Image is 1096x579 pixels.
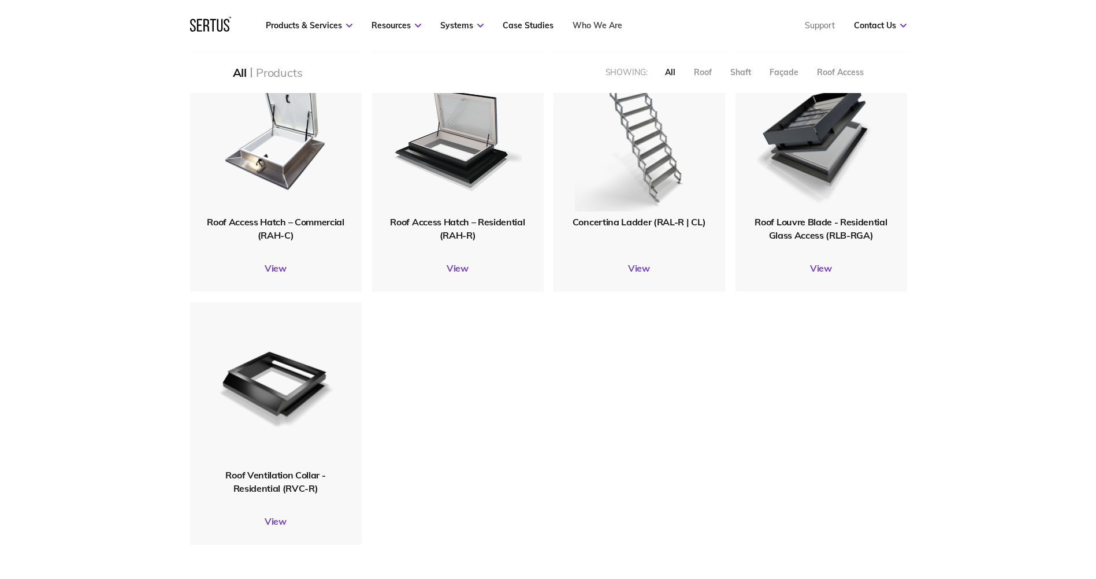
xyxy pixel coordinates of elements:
div: Roof Access [817,67,864,77]
div: Showing: [605,67,648,77]
a: View [190,262,362,274]
span: Roof Ventilation Collar - Residential (RVC-R) [225,469,325,493]
span: Roof Access Hatch – Commercial (RAH-C) [207,216,344,240]
a: Contact Us [854,20,906,31]
div: Products [256,65,302,80]
span: Roof Access Hatch – Residential (RAH-R) [390,216,525,240]
span: Concertina Ladder (RAL-R | CL) [573,216,705,228]
a: Case Studies [503,20,553,31]
a: View [735,262,907,274]
div: Roof [694,67,712,77]
a: View [372,262,544,274]
a: View [190,515,362,527]
a: Products & Services [266,20,352,31]
a: Who We Are [573,20,622,31]
a: Support [805,20,835,31]
a: Resources [371,20,421,31]
div: Shaft [730,67,751,77]
span: Roof Louvre Blade - Residential Glass Access (RLB-RGA) [755,216,887,240]
div: Façade [770,67,798,77]
div: All [233,65,247,80]
div: All [665,67,675,77]
a: Systems [440,20,484,31]
a: View [553,262,725,274]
